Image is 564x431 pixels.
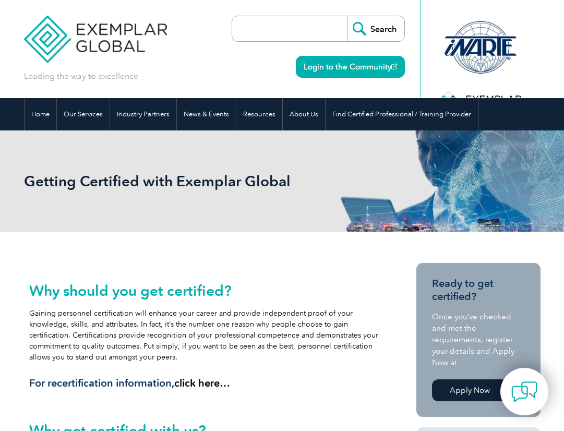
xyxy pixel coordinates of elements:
a: About Us [283,98,325,130]
div: Gaining personnel certification will enhance your career and provide independent proof of your kn... [29,282,380,390]
a: Resources [236,98,282,130]
a: Find Certified Professional / Training Provider [326,98,478,130]
img: contact-chat.png [511,379,537,405]
p: Leading the way to excellence [24,70,138,82]
h2: Why should you get certified? [29,282,380,299]
img: open_square.png [391,64,397,69]
h3: For recertification information, [29,377,380,390]
a: click here… [174,377,230,389]
a: News & Events [177,98,236,130]
p: Once you’ve checked and met the requirements, register your details and Apply Now at [432,311,525,368]
h3: Ready to get certified? [432,277,525,303]
a: Our Services [57,98,110,130]
a: Home [25,98,56,130]
input: Search [347,16,404,41]
a: Industry Partners [110,98,176,130]
h1: Getting Certified with Exemplar Global [24,172,308,190]
a: Login to the Community [296,56,405,78]
a: Apply Now [432,379,508,401]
